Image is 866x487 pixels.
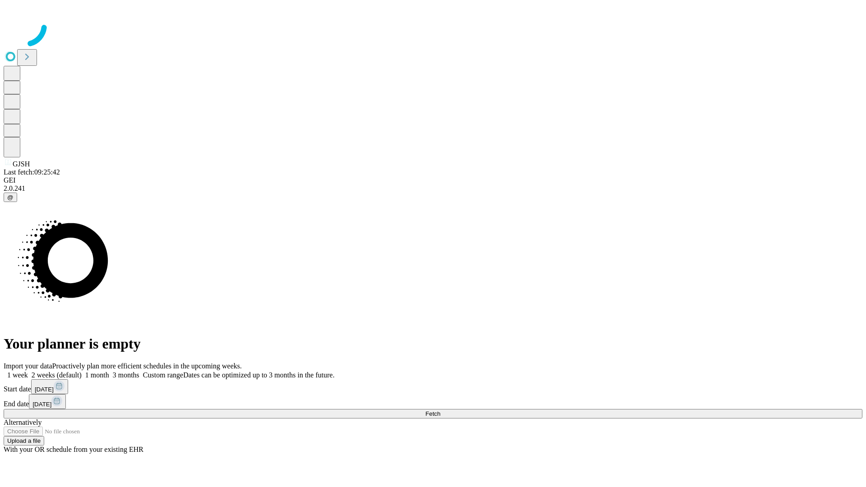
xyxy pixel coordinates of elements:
[13,160,30,168] span: GJSH
[32,371,82,379] span: 2 weeks (default)
[4,436,44,446] button: Upload a file
[4,184,862,193] div: 2.0.241
[113,371,139,379] span: 3 months
[4,379,862,394] div: Start date
[4,362,52,370] span: Import your data
[4,168,60,176] span: Last fetch: 09:25:42
[4,335,862,352] h1: Your planner is empty
[183,371,334,379] span: Dates can be optimized up to 3 months in the future.
[4,409,862,418] button: Fetch
[4,394,862,409] div: End date
[7,194,14,201] span: @
[29,394,66,409] button: [DATE]
[4,193,17,202] button: @
[35,386,54,393] span: [DATE]
[4,446,143,453] span: With your OR schedule from your existing EHR
[143,371,183,379] span: Custom range
[425,410,440,417] span: Fetch
[4,176,862,184] div: GEI
[32,401,51,408] span: [DATE]
[7,371,28,379] span: 1 week
[52,362,242,370] span: Proactively plan more efficient schedules in the upcoming weeks.
[31,379,68,394] button: [DATE]
[85,371,109,379] span: 1 month
[4,418,41,426] span: Alternatively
